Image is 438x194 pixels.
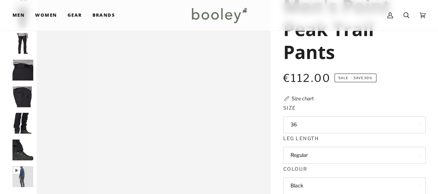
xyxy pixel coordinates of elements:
[189,5,249,25] img: Booley
[12,166,33,187] img: Patagonia Men's Point Peak Trail Pants - Booley Galway
[364,76,372,80] span: 30%
[12,86,33,107] img: Patagonia Men's Point Peak Trail Pants Black - Booley Galway
[283,116,426,133] button: 36
[12,113,33,134] img: Patagonia Men's Point Peak Trail Pants Black - Booley Galway
[283,165,307,172] span: Colour
[349,76,354,80] em: •
[92,12,115,19] span: Brands
[283,71,331,85] span: €112.00
[334,74,376,83] span: Save
[35,12,57,19] span: Women
[292,95,314,102] div: Size chart
[338,76,348,80] span: Sale
[12,140,33,160] img: Patagonia Men's Point Peak Trail Pants Black - Booley Galway
[283,147,426,164] button: Regular
[283,135,319,142] span: Leg Length
[12,33,33,54] img: Patagonia Men's Point Peak Trail Pants Black - Booley Galway
[283,104,296,111] span: Size
[12,60,33,81] img: Patagonia Men's Point Peak Trail Pants Black - Booley Galway
[12,12,25,19] span: Men
[68,12,82,19] span: Gear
